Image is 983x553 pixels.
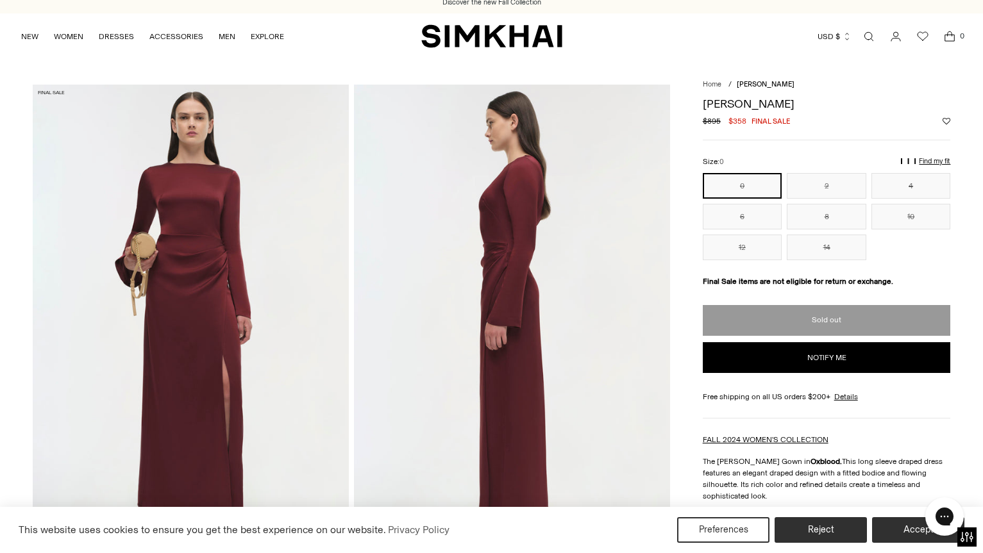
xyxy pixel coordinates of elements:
[943,117,950,125] button: Add to Wishlist
[703,435,828,444] a: FALL 2024 WOMEN'S COLLECTION
[703,98,951,110] h1: [PERSON_NAME]
[919,493,970,540] iframe: Gorgias live chat messenger
[149,22,203,51] a: ACCESSORIES
[19,524,386,536] span: This website uses cookies to ensure you get the best experience on our website.
[21,22,38,51] a: NEW
[703,342,951,373] button: Notify me
[737,80,794,88] span: [PERSON_NAME]
[703,235,782,260] button: 12
[703,277,893,286] strong: Final Sale items are not eligible for return or exchange.
[719,158,724,166] span: 0
[811,457,842,466] strong: Oxblood.
[251,22,284,51] a: EXPLORE
[871,173,951,199] button: 4
[703,204,782,229] button: 6
[54,22,83,51] a: WOMEN
[219,22,235,51] a: MEN
[703,79,951,90] nav: breadcrumbs
[910,24,936,49] a: Wishlist
[728,115,746,127] span: $358
[703,173,782,199] button: 0
[883,24,909,49] a: Go to the account page
[99,22,134,51] a: DRESSES
[703,115,721,127] s: $895
[677,517,769,543] button: Preferences
[872,517,964,543] button: Accept
[937,24,962,49] a: Open cart modal
[834,391,858,402] a: Details
[787,235,866,260] button: 14
[871,204,951,229] button: 10
[10,504,129,543] iframe: Sign Up via Text for Offers
[728,79,732,90] div: /
[775,517,867,543] button: Reject
[787,204,866,229] button: 8
[703,80,721,88] a: Home
[386,520,451,540] a: Privacy Policy (opens in a new tab)
[856,24,882,49] a: Open search modal
[956,30,968,42] span: 0
[787,173,866,199] button: 2
[703,391,951,402] div: Free shipping on all US orders $200+
[703,456,951,502] p: The [PERSON_NAME] Gown in This long sleeve draped dress features an elegant draped design with a ...
[818,22,852,51] button: USD $
[703,156,724,168] label: Size:
[421,24,562,49] a: SIMKHAI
